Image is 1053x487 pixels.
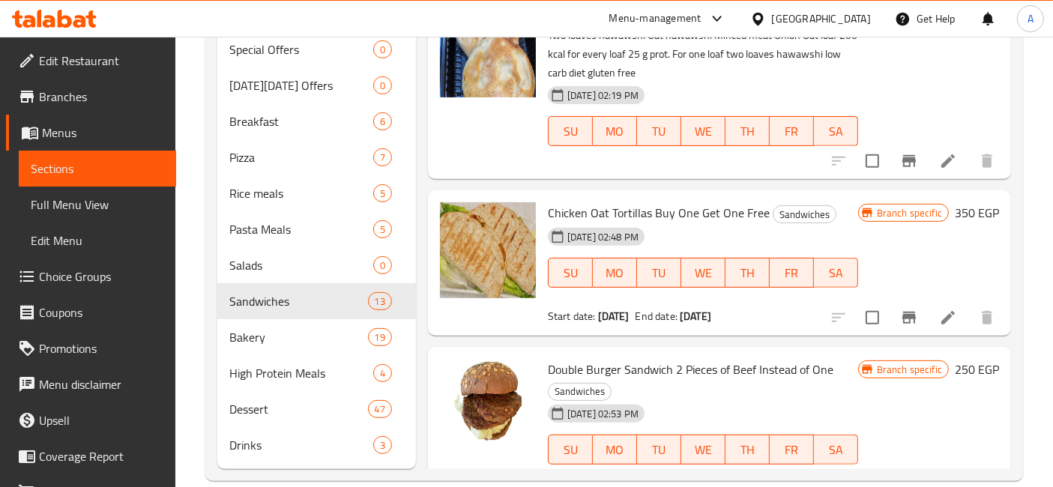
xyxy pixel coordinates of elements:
div: Black Friday Offers [229,76,373,94]
button: TH [725,116,770,146]
div: items [368,400,392,418]
button: SU [548,116,593,146]
span: 7 [374,151,391,165]
span: Double Burger Sandwich 2 Pieces of Beef Instead of One [548,358,833,381]
div: Menu-management [609,10,702,28]
span: TU [643,121,675,142]
span: Bakery [229,328,367,346]
span: Branch specific [871,363,948,377]
span: 3 [374,438,391,453]
b: [DATE] [598,306,630,326]
div: items [373,256,392,274]
span: Promotions [39,339,164,357]
div: Bakery19 [217,319,416,355]
span: Edit Restaurant [39,52,164,70]
div: [DATE][DATE] Offers0 [217,67,416,103]
span: SU [555,262,587,284]
a: Edit Restaurant [6,43,176,79]
span: Edit Menu [31,232,164,249]
div: High Protein Meals4 [217,355,416,391]
div: Special Offers [229,40,373,58]
span: TU [643,439,675,461]
button: MO [593,435,637,465]
div: Sandwiches13 [217,283,416,319]
span: [DATE] 02:19 PM [561,88,645,103]
span: End date: [636,306,678,326]
span: Chicken Oat Tortillas Buy One Get One Free [548,202,770,224]
a: Menus [6,115,176,151]
span: Upsell [39,411,164,429]
div: items [373,40,392,58]
button: WE [681,435,725,465]
span: Branch specific [871,206,948,220]
span: Full Menu View [31,196,164,214]
span: TH [731,262,764,284]
span: Start date: [548,306,596,326]
p: Two loaves hawawshi Oat hawawshi Minced meat Onion Oat loaf 200 kcal for every loaf 25 g prot. Fo... [548,26,858,82]
span: Breakfast [229,112,373,130]
span: FR [776,262,808,284]
span: Pasta Meals [229,220,373,238]
span: SU [555,439,587,461]
button: TU [637,116,681,146]
span: MO [599,121,631,142]
span: FR [776,439,808,461]
button: Branch-specific-item [891,300,927,336]
span: MO [599,262,631,284]
a: Menu disclaimer [6,366,176,402]
div: Pizza7 [217,139,416,175]
a: Promotions [6,330,176,366]
span: 5 [374,187,391,201]
button: SA [814,435,858,465]
span: 5 [374,223,391,237]
span: MO [599,439,631,461]
a: Choice Groups [6,258,176,294]
span: [DATE] 02:53 PM [561,407,645,421]
span: 19 [369,330,391,345]
div: Rice meals5 [217,175,416,211]
div: Pasta Meals5 [217,211,416,247]
div: Breakfast6 [217,103,416,139]
span: Select to update [857,302,888,333]
button: FR [770,435,814,465]
button: WE [681,116,725,146]
button: MO [593,116,637,146]
div: items [373,220,392,238]
button: FR [770,116,814,146]
span: TU [643,262,675,284]
button: TH [725,258,770,288]
div: items [373,112,392,130]
a: Full Menu View [19,187,176,223]
div: Salads0 [217,247,416,283]
button: SA [814,258,858,288]
div: items [373,148,392,166]
a: Edit Menu [19,223,176,258]
div: [GEOGRAPHIC_DATA] [772,10,871,27]
div: High Protein Meals [229,364,373,382]
span: Branches [39,88,164,106]
span: 6 [374,115,391,129]
span: 47 [369,402,391,417]
button: TU [637,435,681,465]
span: 4 [374,366,391,381]
span: Sections [31,160,164,178]
span: Menu disclaimer [39,375,164,393]
img: Double Burger Sandwich 2 Pieces of Beef Instead of One [440,359,536,455]
span: [DATE] 02:48 PM [561,230,645,244]
span: Coupons [39,303,164,321]
img: Chicken Oat Tortillas Buy One Get One Free [440,202,536,298]
div: Salads [229,256,373,274]
div: Drinks3 [217,427,416,463]
span: Select to update [857,145,888,177]
span: 0 [374,43,391,57]
button: MO [593,258,637,288]
span: 13 [369,294,391,309]
button: Branch-specific-item [891,143,927,179]
div: Sandwiches [229,292,367,310]
div: Pizza [229,148,373,166]
div: Sandwiches [548,383,612,401]
div: items [373,184,392,202]
span: SA [820,439,852,461]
